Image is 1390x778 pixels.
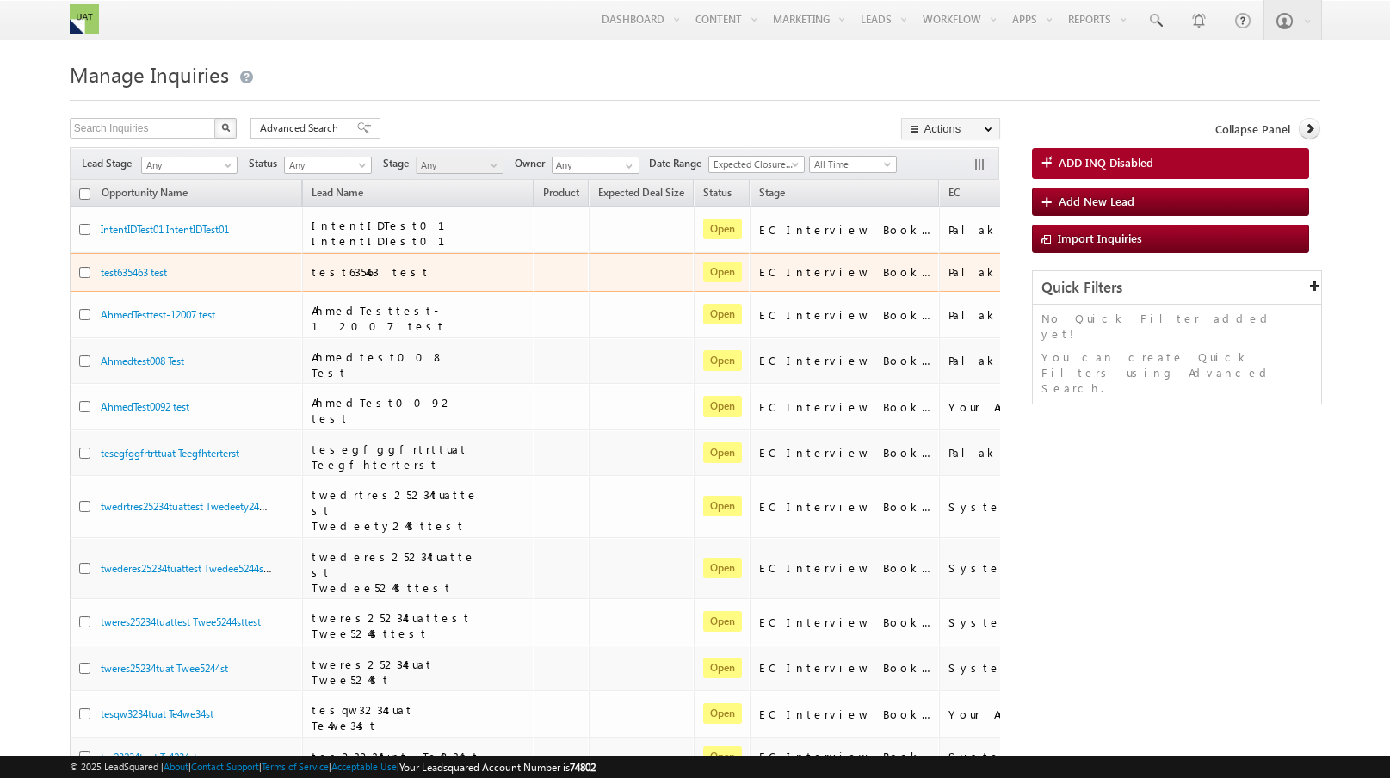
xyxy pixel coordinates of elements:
[284,157,372,174] a: Any
[759,499,931,515] div: EC Interview Booked
[101,223,229,236] a: IntentIDTest01 IntentIDTest01
[312,218,466,248] span: IntentIDTest01 IntentIDTest01
[948,445,1121,460] div: Palak Sandbox
[570,761,596,774] span: 74802
[552,157,639,174] input: Type to Search
[703,219,742,239] span: Open
[948,560,1121,576] div: System
[416,157,503,174] a: Any
[695,183,740,206] a: Status
[142,157,232,173] span: Any
[399,761,596,774] span: Your Leadsquared Account Number is
[708,156,805,173] a: Expected Closure Date
[93,183,196,206] a: Opportunity Name
[312,395,454,425] span: AhmedTest0092 test
[703,611,742,632] span: Open
[543,186,579,199] span: Product
[948,307,1121,323] div: Palak Sandbox
[82,156,139,171] span: Lead Stage
[759,264,931,280] div: EC Interview Booked
[759,445,931,460] div: EC Interview Booked
[590,183,693,206] a: Expected Deal Size
[598,186,684,199] span: Expected Deal Size
[703,396,742,417] span: Open
[164,761,188,772] a: About
[703,304,742,324] span: Open
[249,156,284,171] span: Status
[810,157,892,172] span: All Time
[515,156,552,171] span: Owner
[303,183,372,206] span: Lead Name
[703,558,742,578] span: Open
[101,308,215,321] a: AhmedTesttest-12007 test
[312,549,476,595] span: twederes25234tuattest Twedee5244sttest
[70,60,229,88] span: Manage Inquiries
[759,186,785,199] span: Stage
[312,610,472,640] span: tweres25234tuattest Twee5244sttest
[901,118,1000,139] button: Actions
[703,442,742,463] span: Open
[102,186,188,199] span: Opportunity Name
[141,157,238,174] a: Any
[616,157,638,175] a: Show All Items
[759,222,931,238] div: EC Interview Booked
[417,157,498,173] span: Any
[312,264,430,279] span: test635463 test
[709,157,799,172] span: Expected Closure Date
[759,707,931,722] div: EC Interview Booked
[1041,311,1313,342] p: No Quick Filter added yet!
[285,157,367,173] span: Any
[312,441,468,472] span: tesegfggfrtrttuat Teegfhterterst
[101,447,239,460] a: tesegfggfrtrttuat Teegfhterterst
[703,703,742,724] span: Open
[703,658,742,678] span: Open
[948,660,1121,676] div: System
[759,660,931,676] div: EC Interview Booked
[703,262,742,282] span: Open
[101,662,228,675] a: tweres25234tuat Twee5244st
[1032,148,1309,179] a: ADD INQ Disabled
[312,303,446,333] span: AhmedTesttest-12007 test
[703,350,742,371] span: Open
[948,399,1121,415] div: Your Admissions Team
[312,657,434,687] span: tweres25234tuat Twee5244st
[759,749,931,764] div: EC Interview Booked
[948,499,1121,515] div: System
[101,400,189,413] a: AhmedTest0092 test
[1059,155,1153,170] span: ADD INQ Disabled
[759,399,931,415] div: EC Interview Booked
[101,707,213,720] a: tesqw3234tuat Te4we34st
[101,498,288,513] a: twedrtres25234tuattest Twedeety244sttest
[1059,194,1134,208] span: Add New Lead
[703,496,742,516] span: Open
[948,353,1121,368] div: Palak Sandbox
[101,355,184,367] a: Ahmedtest008 Test
[759,307,931,323] div: EC Interview Booked
[260,120,343,136] span: Advanced Search
[101,615,261,628] a: tweres25234tuattest Twee5244sttest
[948,222,1121,238] div: Palak Sandbox
[70,4,99,34] img: Custom Logo
[948,749,1121,764] div: System
[759,614,931,630] div: EC Interview Booked
[312,702,414,732] span: tesqw3234tuat Te4we34st
[809,156,897,173] a: All Time
[759,560,931,576] div: EC Interview Booked
[1041,349,1313,396] p: You can create Quick Filters using Advanced Search.
[70,759,596,775] span: © 2025 LeadSquared | | | | |
[759,353,931,368] div: EC Interview Booked
[312,749,480,763] span: tes23234tuat Te4234st
[101,750,197,763] a: tes23234tuat Te4234st
[751,183,794,206] a: Stage
[1033,271,1321,305] div: Quick Filters
[383,156,416,171] span: Stage
[948,707,1121,722] div: Your Admissions Team
[1215,121,1290,137] span: Collapse Panel
[312,349,444,380] span: Ahmedtest008 Test
[649,156,708,171] span: Date Range
[312,487,479,533] span: twedrtres25234tuattest Twedeety244sttest
[948,264,1121,280] div: Palak Sandbox
[948,186,960,199] span: EC
[262,761,329,772] a: Terms of Service
[101,266,167,279] a: test635463 test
